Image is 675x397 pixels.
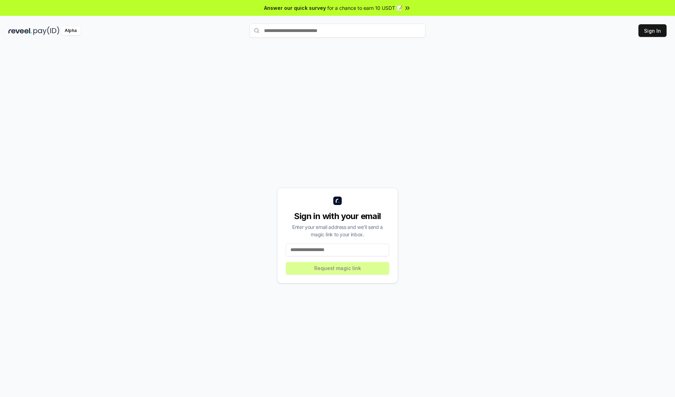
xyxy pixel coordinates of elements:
img: pay_id [33,26,59,35]
img: logo_small [333,197,342,205]
div: Alpha [61,26,81,35]
span: Answer our quick survey [264,4,326,12]
img: reveel_dark [8,26,32,35]
span: for a chance to earn 10 USDT 📝 [327,4,403,12]
button: Sign In [638,24,667,37]
div: Enter your email address and we’ll send a magic link to your inbox. [286,223,389,238]
div: Sign in with your email [286,211,389,222]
